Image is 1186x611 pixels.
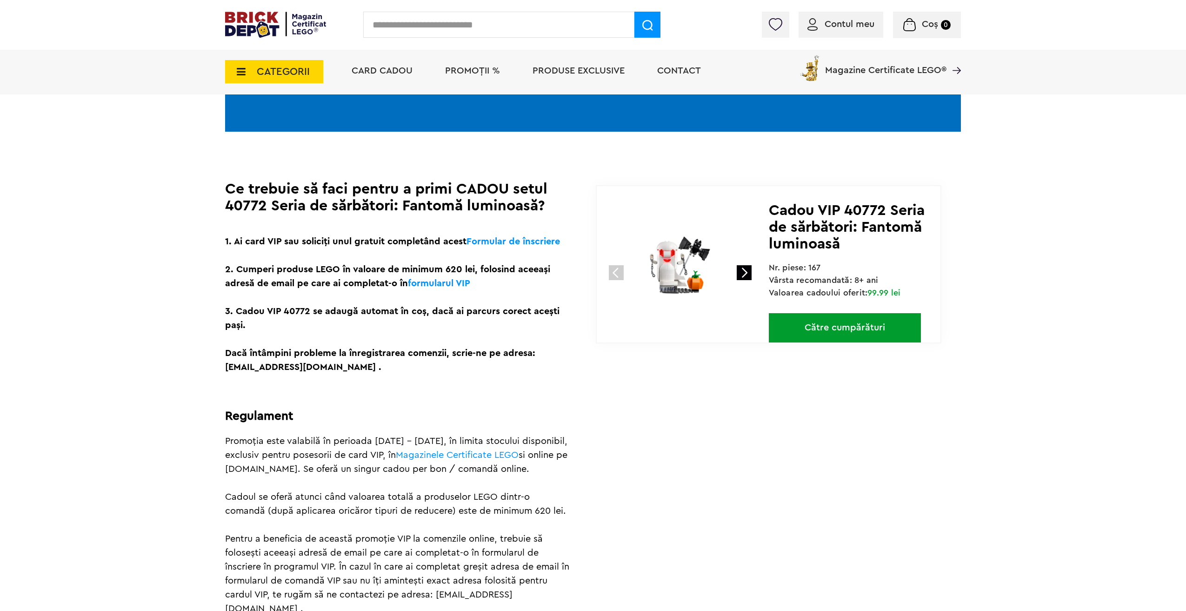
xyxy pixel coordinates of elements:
a: formularul VIP [408,279,470,288]
a: Magazinele Certificate LEGO [396,450,519,460]
a: Contact [657,66,701,75]
span: Magazine Certificate LEGO® [825,54,946,75]
h2: Regulament [225,409,570,423]
h1: Ce trebuie să faci pentru a primi CADOU setul 40772 Seria de sărbători: Fantomă luminoasă? [225,181,570,214]
span: Coș [922,20,938,29]
span: Contul meu [825,20,874,29]
span: 99.99 lei [867,289,900,297]
small: 0 [941,20,951,30]
span: Cadou VIP 40772 Seria de sărbători: Fantomă luminoasă [769,203,925,251]
a: PROMOȚII % [445,66,500,75]
a: Magazine Certificate LEGO® [946,54,961,63]
a: Card Cadou [352,66,413,75]
span: CATEGORII [257,67,310,77]
span: Vârsta recomandată: 8+ ani [769,276,879,284]
a: Produse exclusive [533,66,625,75]
a: Către cumpărături [769,313,921,342]
span: Valoarea cadoului oferit: [769,289,901,297]
p: 1. Ai card VIP sau soliciți unul gratuit completând acest 2. Cumperi produse LEGO în valoare de m... [225,235,570,374]
img: 40772-lego-1.jpg [618,203,742,327]
a: Formular de înscriere [466,237,560,246]
span: Nr. piese: 167 [769,263,821,272]
a: Contul meu [807,20,874,29]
